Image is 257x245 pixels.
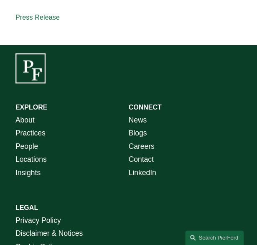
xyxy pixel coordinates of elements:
[185,230,244,245] a: Search this site
[15,113,35,126] a: About
[15,14,60,21] a: Press Release
[128,140,154,153] a: Careers
[128,126,147,139] a: Blogs
[15,140,38,153] a: People
[128,113,147,126] a: News
[15,103,47,110] strong: EXPLORE
[128,103,161,110] strong: CONNECT
[15,126,46,139] a: Practices
[15,166,41,179] a: Insights
[15,204,38,211] strong: LEGAL
[15,227,83,240] a: Disclaimer & Notices
[15,153,47,166] a: Locations
[15,214,61,227] a: Privacy Policy
[128,153,153,166] a: Contact
[128,166,156,179] a: LinkedIn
